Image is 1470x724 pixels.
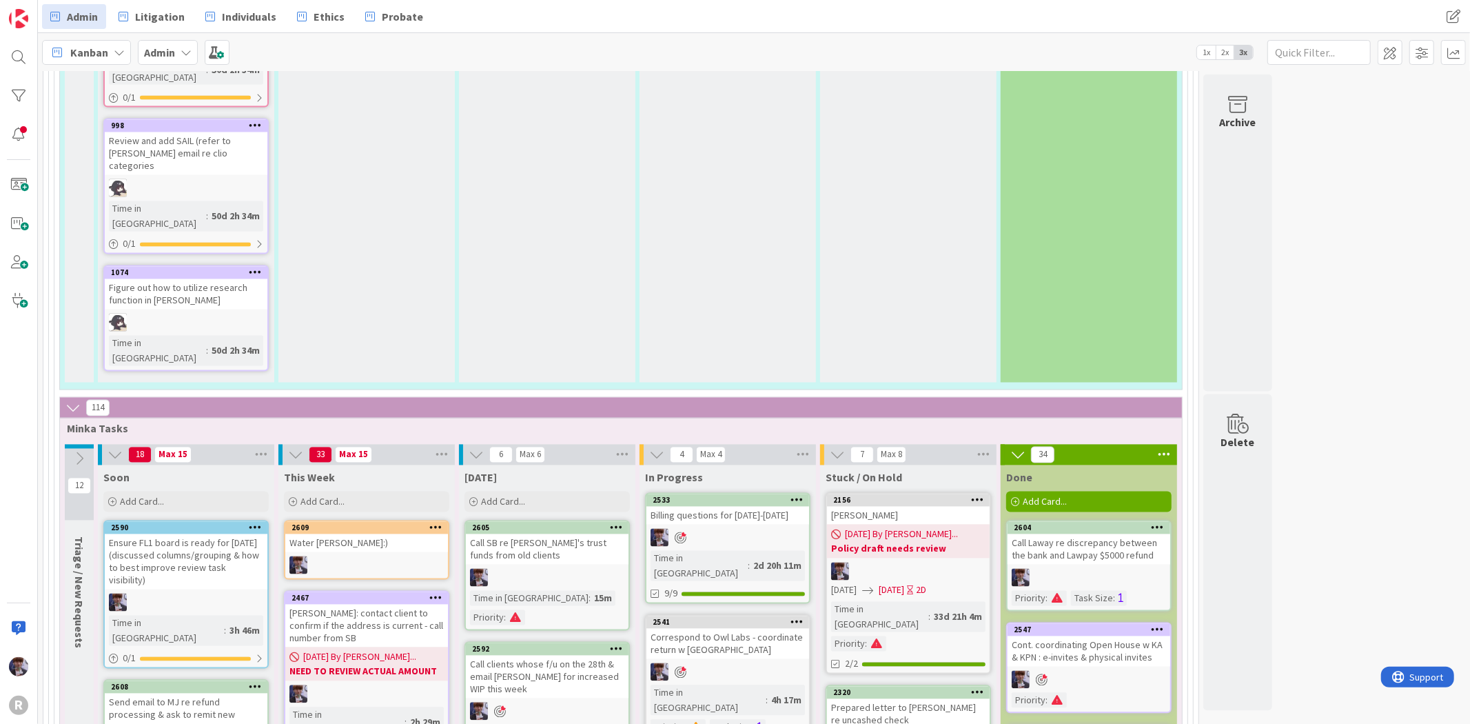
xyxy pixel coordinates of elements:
div: 3h 46m [226,623,263,638]
span: : [206,343,208,359]
div: 998 [111,121,267,131]
span: 2/2 [845,657,858,672]
a: Probate [357,4,431,29]
img: ML [470,703,488,721]
div: ML [105,594,267,612]
div: 2604 [1008,522,1170,534]
span: Today [465,471,497,485]
div: Review and add SAIL (refer to [PERSON_NAME] email re clio categories [105,132,267,175]
div: 4h 17m [768,693,805,708]
span: Support [29,2,63,19]
div: Time in [GEOGRAPHIC_DATA] [109,616,224,646]
img: Visit kanbanzone.com [9,9,28,28]
div: Max 15 [159,452,187,459]
div: 2467[PERSON_NAME]: contact client to confirm if the address is current - call number from SB [285,592,448,647]
div: Max 6 [520,452,541,459]
div: 2604 [1014,523,1170,533]
span: 114 [86,400,110,416]
div: 998 [105,120,267,132]
div: Time in [GEOGRAPHIC_DATA] [470,591,589,606]
span: Add Card... [481,496,525,508]
div: Archive [1220,114,1256,131]
div: 2D [916,583,926,598]
div: Delete [1221,434,1255,451]
a: 2604Call Laway re discrepancy between the bank and Lawpay $5000 refundMLPriority:Task Size: [1006,521,1172,612]
span: Add Card... [300,496,345,508]
img: ML [651,529,668,547]
div: 2541 [653,618,809,627]
div: Cont. coordinating Open House w KA & KPN : e-invites & physical invites [1008,636,1170,667]
div: Priority [831,636,865,652]
span: : [589,591,591,606]
span: : [224,623,226,638]
span: Individuals [222,8,276,25]
span: : [1045,693,1048,708]
div: 2592Call clients whose f/u on the 28th & email [PERSON_NAME] for increased WIP this week [466,643,629,698]
div: 1074 [105,267,267,279]
span: Litigation [135,8,185,25]
span: [DATE] [879,583,904,598]
img: ML [831,563,849,581]
a: Litigation [110,4,193,29]
div: 1074 [111,268,267,278]
img: ML [1012,671,1030,689]
div: 2609 [292,523,448,533]
span: : [206,209,208,224]
span: : [865,636,867,652]
div: ML [466,703,629,721]
div: ML [1008,569,1170,587]
div: Priority [470,610,504,625]
div: 2609Water [PERSON_NAME]:) [285,522,448,552]
div: 2533Billing questions for [DATE]-[DATE] [646,494,809,525]
div: Call Laway re discrepancy between the bank and Lawpay $5000 refund [1008,534,1170,565]
div: 2608 [111,683,267,692]
a: 2533Billing questions for [DATE]-[DATE]MLTime in [GEOGRAPHIC_DATA]:2d 20h 11m9/9 [645,493,810,604]
a: 2590Ensure FL1 board is ready for [DATE] (discussed columns/grouping & how to best improve review... [103,521,269,669]
a: Individuals [197,4,285,29]
div: 1074Figure out how to utilize research function in [PERSON_NAME] [105,267,267,310]
a: 998Review and add SAIL (refer to [PERSON_NAME] email re clio categoriesKNTime in [GEOGRAPHIC_DATA... [103,119,269,254]
div: 2156[PERSON_NAME] [827,494,990,525]
div: ML [646,529,809,547]
span: : [928,610,930,625]
div: 2590Ensure FL1 board is ready for [DATE] (discussed columns/grouping & how to best improve review... [105,522,267,590]
div: 2592 [466,643,629,656]
a: Admin [42,4,106,29]
span: 3x [1234,46,1253,59]
img: KN [109,179,127,197]
div: Priority [1012,591,1045,606]
span: 34 [1031,447,1054,463]
span: In Progress [645,471,703,485]
span: 0 / 1 [123,652,136,666]
div: 2467 [292,594,448,603]
div: Billing questions for [DATE]-[DATE] [646,507,809,525]
div: 33d 21h 4m [930,610,986,625]
span: : [1113,591,1115,606]
div: Call SB re [PERSON_NAME]'s trust funds from old clients [466,534,629,565]
span: Triage / New Requests [72,537,86,649]
span: [DATE] By [PERSON_NAME]... [303,650,416,665]
span: Admin [67,8,98,25]
div: 0/1 [105,236,267,253]
div: 50d 2h 34m [208,343,263,359]
div: Ensure FL1 board is ready for [DATE] (discussed columns/grouping & how to best improve review tas... [105,534,267,590]
div: ML [285,685,448,703]
div: 2547Cont. coordinating Open House w KA & KPN : e-invites & physical invites [1008,624,1170,667]
span: 7 [850,447,874,463]
b: NEED TO REVIEW ACTUAL AMOUNT [289,665,444,678]
div: 998Review and add SAIL (refer to [PERSON_NAME] email re clio categories [105,120,267,175]
div: [PERSON_NAME]: contact client to confirm if the address is current - call number from SB [285,605,448,647]
span: 0 / 1 [123,90,136,105]
div: Time in [GEOGRAPHIC_DATA] [651,551,748,581]
div: Priority [1012,693,1045,708]
div: 2604Call Laway re discrepancy between the bank and Lawpay $5000 refund [1008,522,1170,565]
img: ML [1012,569,1030,587]
img: ML [470,569,488,587]
div: KN [105,314,267,332]
a: 2547Cont. coordinating Open House w KA & KPN : e-invites & physical invitesMLPriority: [1006,623,1172,714]
span: 1x [1197,46,1216,59]
span: : [748,559,750,574]
span: : [766,693,768,708]
div: 50d 2h 34m [208,209,263,224]
div: ML [466,569,629,587]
